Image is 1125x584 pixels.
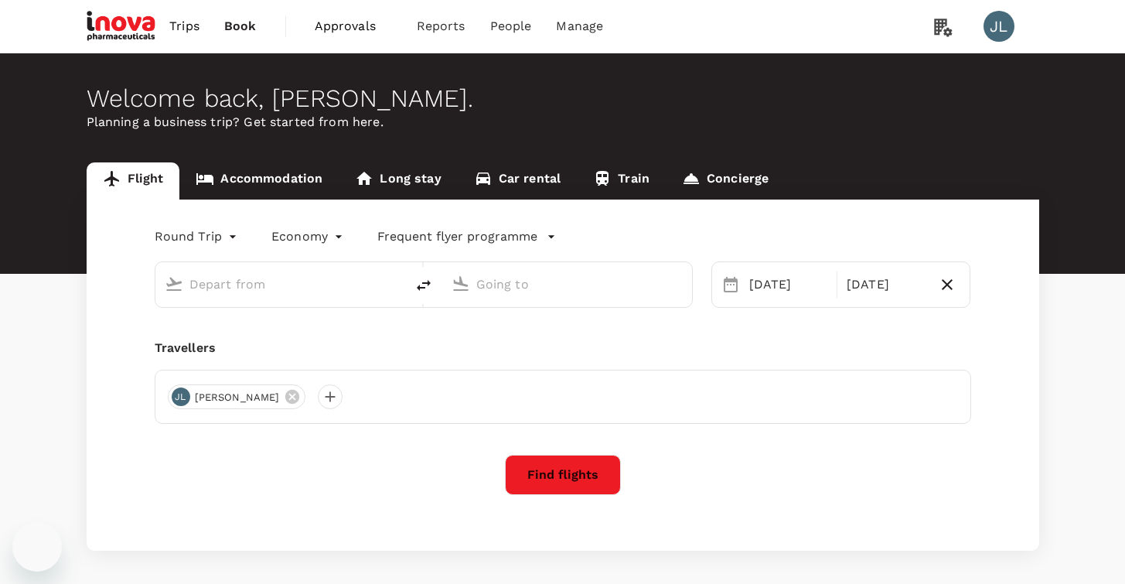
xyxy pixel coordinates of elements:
span: Trips [169,17,199,36]
div: [DATE] [743,269,834,300]
a: Train [577,162,666,200]
div: Welcome back , [PERSON_NAME] . [87,84,1039,113]
a: Long stay [339,162,457,200]
span: [PERSON_NAME] [186,390,289,405]
button: Open [681,282,684,285]
button: delete [405,267,442,304]
a: Car rental [458,162,578,200]
span: Approvals [315,17,392,36]
a: Concierge [666,162,785,200]
button: Find flights [505,455,621,495]
img: iNova Pharmaceuticals [87,9,158,43]
button: Frequent flyer programme [377,227,556,246]
div: Travellers [155,339,971,357]
div: JL [172,388,190,406]
p: Planning a business trip? Get started from here. [87,113,1039,131]
div: [DATE] [840,269,931,300]
span: Book [224,17,257,36]
a: Accommodation [179,162,339,200]
input: Depart from [189,272,373,296]
span: Reports [417,17,465,36]
div: JL [984,11,1014,42]
div: Economy [271,224,346,249]
div: JL[PERSON_NAME] [168,384,306,409]
iframe: Button to launch messaging window [12,522,62,572]
button: Open [394,282,397,285]
div: Round Trip [155,224,241,249]
input: Going to [476,272,660,296]
a: Flight [87,162,180,200]
span: Manage [556,17,603,36]
span: People [490,17,532,36]
p: Frequent flyer programme [377,227,537,246]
